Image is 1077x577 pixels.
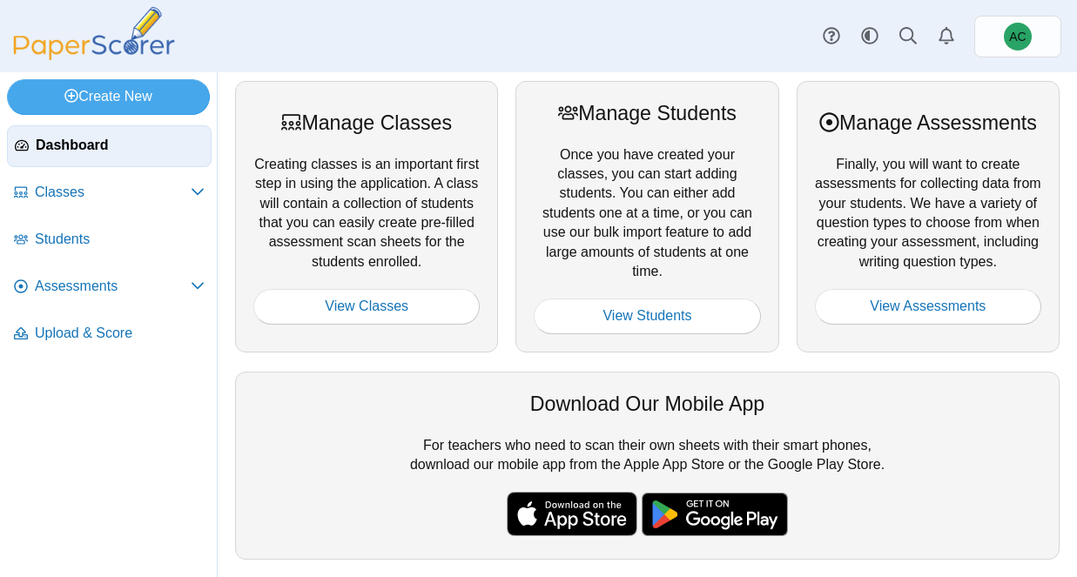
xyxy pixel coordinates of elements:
div: Once you have created your classes, you can start adding students. You can either add students on... [515,81,778,352]
span: Classes [35,183,191,202]
a: Andrew Christman [974,16,1061,57]
img: PaperScorer [7,7,181,60]
a: Dashboard [7,125,212,167]
a: View Students [534,299,760,333]
a: Alerts [927,17,966,56]
span: Andrew Christman [1004,23,1032,50]
img: google-play-badge.png [642,493,788,536]
span: Andrew Christman [1009,30,1026,43]
a: Students [7,219,212,261]
div: Manage Students [534,99,760,127]
img: apple-store-badge.svg [507,492,637,535]
div: Creating classes is an important first step in using the application. A class will contain a coll... [235,81,498,352]
div: Manage Assessments [815,109,1041,137]
span: Assessments [35,277,191,296]
span: Dashboard [36,136,204,155]
a: View Classes [253,289,480,324]
a: Assessments [7,266,212,308]
span: Upload & Score [35,324,205,343]
a: Classes [7,172,212,214]
span: Students [35,230,205,249]
div: Finally, you will want to create assessments for collecting data from your students. We have a va... [797,81,1060,352]
a: Upload & Score [7,313,212,355]
a: PaperScorer [7,48,181,63]
a: View Assessments [815,289,1041,324]
div: Download Our Mobile App [253,390,1041,418]
div: For teachers who need to scan their own sheets with their smart phones, download our mobile app f... [235,372,1060,560]
div: Manage Classes [253,109,480,137]
a: Create New [7,79,210,114]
